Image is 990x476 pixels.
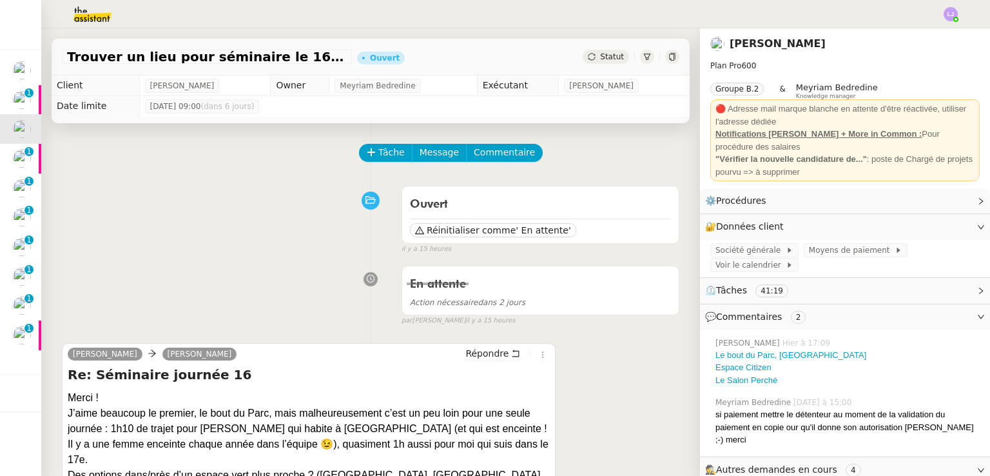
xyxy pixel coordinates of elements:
[412,144,467,162] button: Message
[705,285,799,295] span: ⏲️
[13,179,31,197] img: users%2Fa6PbEmLwvGXylUqKytRPpDpAx153%2Favatar%2Ffanny.png
[705,219,789,234] span: 🔐
[24,88,34,97] nz-badge-sup: 1
[52,96,139,117] td: Date limite
[13,61,31,79] img: users%2Fo4K84Ijfr6OOM0fa5Hz4riIOf4g2%2Favatar%2FChatGPT%20Image%201%20aou%CC%82t%202025%2C%2010_2...
[13,326,31,344] img: users%2FKPVW5uJ7nAf2BaBJPZnFMauzfh73%2Favatar%2FDigitalCollectionThumbnailHandler.jpeg
[13,297,31,315] img: users%2FKPVW5uJ7nAf2BaBJPZnFMauzfh73%2Favatar%2FDigitalCollectionThumbnailHandler.jpeg
[793,397,854,408] span: [DATE] à 15:00
[68,390,550,406] div: Merci !
[700,278,990,303] div: ⏲️Tâches 41:19
[26,235,32,247] p: 1
[402,244,451,255] span: il y a 15 heures
[13,120,31,138] img: users%2FrxcTinYCQST3nt3eRyMgQ024e422%2Favatar%2Fa0327058c7192f72952294e6843542370f7921c3.jpg
[359,144,412,162] button: Tâche
[716,285,747,295] span: Tâches
[52,75,139,96] td: Client
[67,50,347,63] span: Trouver un lieu pour séminaire le 16 septembre
[716,195,766,206] span: Procédures
[782,337,833,349] span: Hier à 17:09
[427,224,516,237] span: Réinitialiser comme
[466,144,543,162] button: Commentaire
[26,324,32,335] p: 1
[26,177,32,188] p: 1
[755,284,788,297] nz-tag: 41:19
[150,79,215,92] span: [PERSON_NAME]
[716,221,784,232] span: Données client
[715,244,786,257] span: Société générale
[715,128,975,153] div: Pour procédure des salaires
[715,362,772,372] a: Espace Citizen
[944,7,958,21] img: svg
[13,208,31,226] img: users%2FTDxDvmCjFdN3QFePFNGdQUcJcQk1%2Favatar%2F0cfb3a67-8790-4592-a9ec-92226c678442
[715,375,777,385] a: Le Salon Perché
[24,265,34,274] nz-badge-sup: 1
[24,235,34,244] nz-badge-sup: 1
[796,93,856,100] span: Knowledge manager
[24,177,34,186] nz-badge-sup: 1
[791,311,806,324] nz-tag: 2
[378,145,405,160] span: Tâche
[710,83,764,95] nz-tag: Groupe B.2
[13,91,31,109] img: users%2FxgWPCdJhSBeE5T1N2ZiossozSlm1%2Favatar%2F5b22230b-e380-461f-81e9-808a3aa6de32
[340,79,415,92] span: Meyriam Bedredine
[715,153,975,178] div: : poste de Chargé de projets pourvu => à supprimer
[68,406,550,468] div: J’aime beaucoup le premier, le bout du Parc, mais malheureusement c’est un peu loin pour une seul...
[150,100,255,113] span: [DATE] 09:00
[26,206,32,217] p: 1
[700,214,990,239] div: 🔐Données client
[741,61,756,70] span: 600
[26,294,32,306] p: 1
[715,350,866,360] a: Le bout du Parc, [GEOGRAPHIC_DATA]
[13,150,31,168] img: users%2Fvjxz7HYmGaNTSE4yF5W2mFwJXra2%2Favatar%2Ff3aef901-807b-4123-bf55-4aed7c5d6af5
[700,188,990,213] div: ⚙️Procédures
[716,312,782,322] span: Commentaires
[779,83,785,99] span: &
[13,268,31,286] img: users%2Fa6PbEmLwvGXylUqKytRPpDpAx153%2Favatar%2Ffanny.png
[24,147,34,156] nz-badge-sup: 1
[465,347,509,360] span: Répondre
[796,83,878,99] app-user-label: Knowledge manager
[715,103,975,128] div: 🔴 Adresse mail marque blanche en attente d'être réactivée, utiliser l'adresse dédiée
[370,54,400,62] div: Ouvert
[24,294,34,303] nz-badge-sup: 1
[271,75,329,96] td: Owner
[13,238,31,256] img: users%2FTDxDvmCjFdN3QFePFNGdQUcJcQk1%2Favatar%2F0cfb3a67-8790-4592-a9ec-92226c678442
[700,304,990,330] div: 💬Commentaires 2
[705,312,811,322] span: 💬
[410,279,466,290] span: En attente
[715,397,793,408] span: Meyriam Bedredine
[168,350,232,359] span: [PERSON_NAME]
[809,244,895,257] span: Moyens de paiement
[402,315,412,326] span: par
[715,129,922,139] u: Notifications [PERSON_NAME] + More in Common :
[420,145,459,160] span: Message
[715,408,980,446] div: si paiement mettre le détenteur au moment de la validation du paiement en copie our qu'il donne s...
[410,298,525,307] span: dans 2 jours
[200,102,254,111] span: (dans 6 jours)
[710,61,741,70] span: Plan Pro
[705,464,866,475] span: 🕵️
[73,350,137,359] span: [PERSON_NAME]
[26,265,32,277] p: 1
[410,199,448,210] span: Ouvert
[715,259,786,272] span: Voir le calendrier
[461,346,525,361] button: Répondre
[24,206,34,215] nz-badge-sup: 1
[26,147,32,159] p: 1
[600,52,624,61] span: Statut
[715,154,867,164] strong: "Vérifier la nouvelle candidature de..."
[796,83,878,92] span: Meyriam Bedredine
[710,37,724,51] img: users%2FrxcTinYCQST3nt3eRyMgQ024e422%2Favatar%2Fa0327058c7192f72952294e6843542370f7921c3.jpg
[26,88,32,100] p: 1
[715,337,782,349] span: [PERSON_NAME]
[516,224,570,237] span: ' En attente'
[474,145,535,160] span: Commentaire
[410,223,576,237] button: Réinitialiser comme' En attente'
[569,79,634,92] span: [PERSON_NAME]
[730,37,826,50] a: [PERSON_NAME]
[410,298,478,307] span: Action nécessaire
[716,464,837,475] span: Autres demandes en cours
[466,315,516,326] span: il y a 15 heures
[477,75,559,96] td: Exécutant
